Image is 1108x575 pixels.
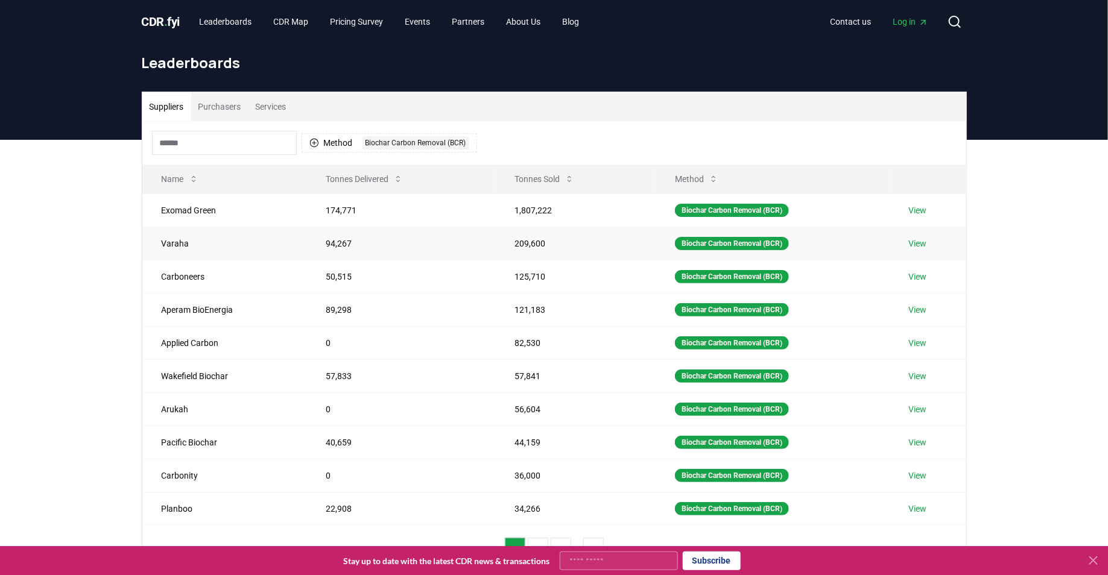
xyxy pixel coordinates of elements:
[528,538,548,562] button: 2
[821,11,938,33] nav: Main
[306,326,495,359] td: 0
[908,436,926,448] a: View
[665,167,728,191] button: Method
[552,11,589,33] a: Blog
[908,370,926,382] a: View
[495,227,656,260] td: 209,600
[908,503,926,515] a: View
[142,293,307,326] td: Aperam BioEnergia
[606,538,627,562] button: next page
[306,492,495,525] td: 22,908
[306,193,495,227] td: 174,771
[893,16,928,28] span: Log in
[142,14,180,29] span: CDR fyi
[551,538,571,562] button: 3
[306,359,495,392] td: 57,833
[495,193,656,227] td: 1,807,222
[189,11,589,33] nav: Main
[142,426,307,459] td: Pacific Biochar
[495,426,656,459] td: 44,159
[306,260,495,293] td: 50,515
[142,359,307,392] td: Wakefield Biochar
[675,502,789,515] div: Biochar Carbon Removal (BCR)
[675,204,789,217] div: Biochar Carbon Removal (BCR)
[442,11,494,33] a: Partners
[675,403,789,416] div: Biochar Carbon Removal (BCR)
[316,167,413,191] button: Tonnes Delivered
[142,92,191,121] button: Suppliers
[821,11,881,33] a: Contact us
[505,538,525,562] button: 1
[142,193,307,227] td: Exomad Green
[495,326,656,359] td: 82,530
[574,542,581,557] li: ...
[675,369,789,383] div: Biochar Carbon Removal (BCR)
[142,227,307,260] td: Varaha
[142,13,180,30] a: CDR.fyi
[908,337,926,349] a: View
[264,11,318,33] a: CDR Map
[142,260,307,293] td: Carboneers
[302,133,477,152] button: MethodBiochar Carbon Removal (BCR)
[142,326,307,359] td: Applied Carbon
[152,167,208,191] button: Name
[675,336,789,350] div: Biochar Carbon Removal (BCR)
[496,11,550,33] a: About Us
[908,271,926,283] a: View
[306,459,495,492] td: 0
[908,304,926,316] a: View
[884,11,938,33] a: Log in
[142,392,307,426] td: Arukah
[505,167,584,191] button: Tonnes Sold
[395,11,440,33] a: Events
[142,53,967,72] h1: Leaderboards
[164,14,168,29] span: .
[675,270,789,283] div: Biochar Carbon Removal (BCR)
[495,459,656,492] td: 36,000
[142,459,307,492] td: Carbonity
[249,92,294,121] button: Services
[495,492,656,525] td: 34,266
[675,303,789,316] div: Biochar Carbon Removal (BCR)
[306,426,495,459] td: 40,659
[675,469,789,482] div: Biochar Carbon Removal (BCR)
[189,11,261,33] a: Leaderboards
[908,470,926,482] a: View
[495,260,656,293] td: 125,710
[495,359,656,392] td: 57,841
[908,204,926,216] a: View
[675,237,789,250] div: Biochar Carbon Removal (BCR)
[583,538,604,562] button: 9
[908,403,926,415] a: View
[142,492,307,525] td: Planboo
[362,136,469,149] div: Biochar Carbon Removal (BCR)
[306,293,495,326] td: 89,298
[306,227,495,260] td: 94,267
[495,392,656,426] td: 56,604
[495,293,656,326] td: 121,183
[675,436,789,449] div: Biochar Carbon Removal (BCR)
[306,392,495,426] td: 0
[191,92,249,121] button: Purchasers
[320,11,393,33] a: Pricing Survey
[908,237,926,250] a: View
